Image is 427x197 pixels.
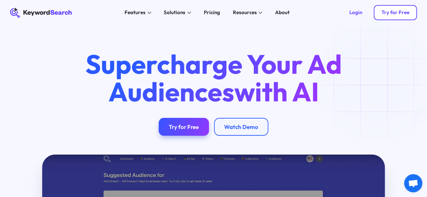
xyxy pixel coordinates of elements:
[349,9,362,16] div: Login
[271,8,294,18] a: About
[275,9,290,17] div: About
[233,9,257,17] div: Resources
[200,8,224,18] a: Pricing
[159,118,209,136] a: Try for Free
[374,5,417,20] a: Try for Free
[164,9,185,17] div: Solutions
[342,5,370,20] a: Login
[224,123,258,130] div: Watch Demo
[169,123,199,130] div: Try for Free
[234,75,319,108] span: with AI
[125,9,145,17] div: Features
[381,9,409,16] div: Try for Free
[74,51,353,105] h1: Supercharge Your Ad Audiences
[404,174,422,192] a: Open chat
[204,9,220,17] div: Pricing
